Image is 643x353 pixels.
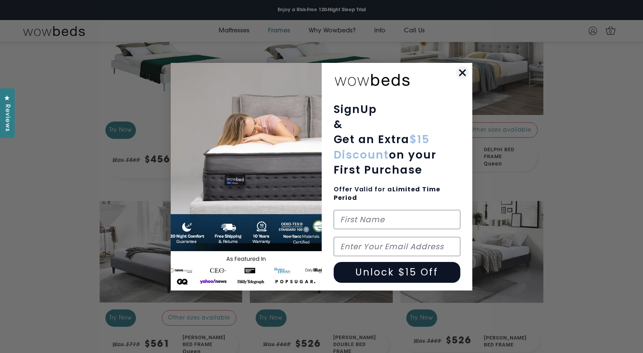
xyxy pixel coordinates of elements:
[334,117,343,132] span: &
[334,185,441,202] span: Offer Valid for a
[334,210,461,229] input: First Name
[334,132,430,162] span: $15 Discount
[456,66,469,79] button: Close dialog
[334,68,411,90] img: wowbeds-logo-2
[171,63,322,291] img: 654b37c0-041b-4dc1-9035-2cedd1fa2a67.jpeg
[334,185,441,202] span: Limited Time Period
[334,262,461,283] button: Unlock $15 Off
[334,132,436,177] span: Get an Extra on your First Purchase
[334,102,377,117] span: SignUp
[2,104,12,132] span: Reviews
[334,237,461,256] input: Enter Your Email Address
